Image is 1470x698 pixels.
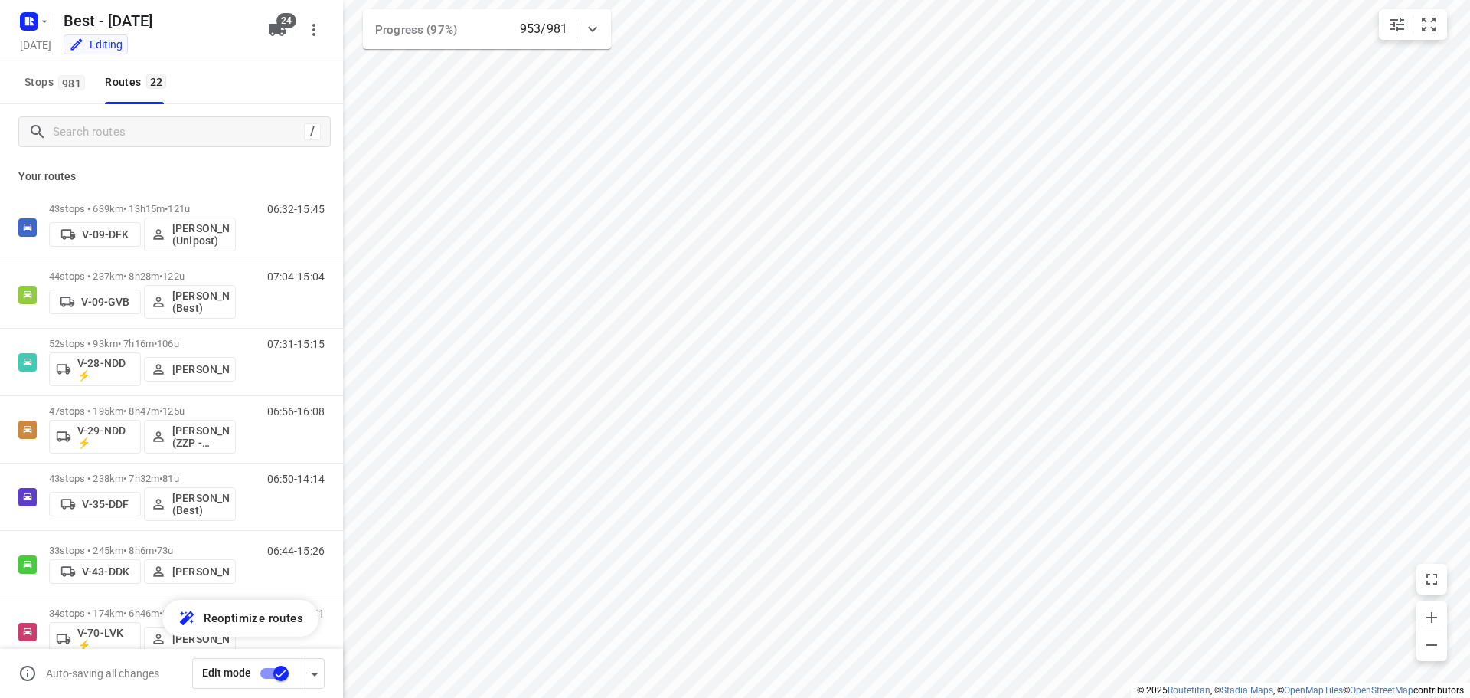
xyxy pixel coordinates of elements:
p: 43 stops • 238km • 7h32m [49,473,236,484]
p: [PERSON_NAME] (Unipost) [172,222,229,247]
span: 121u [168,203,190,215]
span: 981 [58,75,85,90]
p: 47 stops • 195km • 8h47m [49,405,236,417]
p: 43 stops • 639km • 13h15m [49,203,236,215]
li: © 2025 , © , © © contributors [1137,685,1464,696]
span: Stops [24,73,90,92]
button: Reoptimize routes [162,600,318,637]
button: 24 [262,15,292,45]
span: Edit mode [202,667,251,679]
button: [PERSON_NAME] [144,627,236,651]
button: V-09-DFK [49,222,141,247]
span: Progress (97%) [375,23,457,37]
p: 06:56-16:08 [267,405,325,418]
span: 24 [276,13,296,28]
p: 06:44-15:26 [267,545,325,557]
span: • [159,405,162,417]
p: Your routes [18,169,325,185]
a: Routetitan [1168,685,1210,696]
span: 106u [157,338,179,349]
p: 07:31-15:15 [267,338,325,350]
span: • [154,338,157,349]
button: V-29-NDD ⚡ [49,420,141,454]
h5: Best - [DATE] [57,8,256,33]
div: Progress (97%)953/981 [363,9,611,49]
button: V-09-GVB [49,290,141,314]
button: V-43-DDK [49,559,141,584]
p: 52 stops • 93km • 7h16m [49,338,236,349]
button: More [299,15,329,45]
p: 06:32-15:45 [267,203,325,215]
span: Reoptimize routes [204,608,303,628]
p: 953/981 [520,20,567,38]
span: • [159,473,162,484]
p: V-29-NDD ⚡ [77,424,134,449]
p: 06:50-14:14 [267,473,325,485]
span: • [159,608,162,619]
span: • [165,203,168,215]
button: [PERSON_NAME] (Best) [144,487,236,521]
button: V-28-NDD ⚡ [49,352,141,386]
p: V-28-NDD ⚡ [77,357,134,382]
button: V-70-LVK ⚡ [49,622,141,656]
input: Search routes [53,120,304,144]
button: Fit zoom [1413,9,1444,40]
p: 33 stops • 245km • 8h6m [49,545,236,556]
button: V-35-DDF [49,492,141,516]
a: OpenMapTiles [1284,685,1343,696]
span: 81u [162,473,178,484]
button: Map settings [1382,9,1413,40]
span: 125u [162,405,185,417]
button: [PERSON_NAME] [144,559,236,584]
p: Auto-saving all changes [46,667,159,680]
button: [PERSON_NAME] [144,357,236,382]
a: Stadia Maps [1221,685,1273,696]
p: V-35-DDF [82,498,129,510]
span: 122u [162,270,185,282]
div: / [304,123,321,140]
p: [PERSON_NAME] [172,633,229,645]
p: V-43-DDK [82,565,129,578]
p: 44 stops • 237km • 8h28m [49,270,236,282]
div: small contained button group [1379,9,1447,40]
h5: Project date [14,36,57,54]
div: Routes [105,73,171,92]
span: • [154,545,157,556]
span: 22 [146,74,167,89]
button: [PERSON_NAME] (ZZP - Best) [144,420,236,454]
p: 07:04-15:04 [267,270,325,283]
div: You are currently in edit mode. [69,37,122,52]
button: [PERSON_NAME] (Best) [144,285,236,319]
span: 73u [157,545,173,556]
p: [PERSON_NAME] [172,565,229,578]
p: V-09-DFK [82,228,129,241]
a: OpenStreetMap [1350,685,1413,696]
span: • [159,270,162,282]
p: [PERSON_NAME] [172,363,229,375]
button: [PERSON_NAME] (Unipost) [144,218,236,251]
p: 34 stops • 174km • 6h46m [49,608,236,619]
p: [PERSON_NAME] (Best) [172,492,229,516]
div: Driver app settings [305,664,324,683]
p: [PERSON_NAME] (Best) [172,290,229,314]
p: V-09-GVB [81,296,129,308]
span: 80u [162,608,178,619]
p: V-70-LVK ⚡ [77,627,134,651]
p: [PERSON_NAME] (ZZP - Best) [172,424,229,449]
